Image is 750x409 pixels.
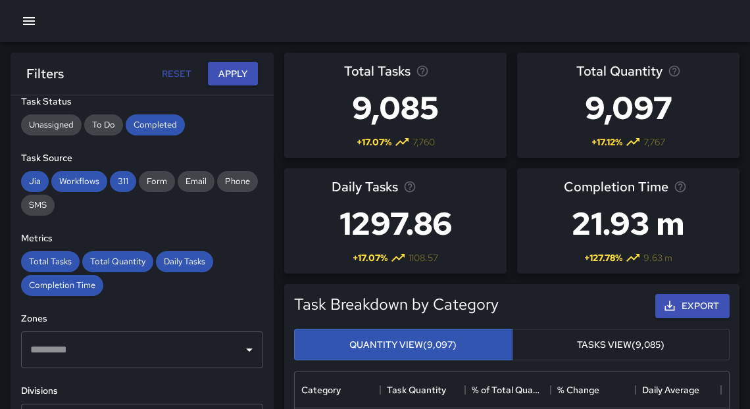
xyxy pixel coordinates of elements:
[126,119,185,130] span: Completed
[21,256,80,267] span: Total Tasks
[21,279,103,291] span: Completion Time
[21,176,49,187] span: Jia
[584,251,622,264] span: + 127.78 %
[155,62,197,86] button: Reset
[126,114,185,135] div: Completed
[21,275,103,296] div: Completion Time
[26,63,64,84] h6: Filters
[110,171,136,192] div: 311
[413,135,435,149] span: 7,760
[557,372,599,408] div: % Change
[668,64,681,78] svg: Total task quantity in the selected period, compared to the previous period.
[332,197,460,250] h3: 1297.86
[472,372,544,408] div: % of Total Quantity
[21,251,80,272] div: Total Tasks
[387,372,446,408] div: Task Quantity
[21,195,55,216] div: SMS
[294,329,512,361] button: Quantity View(9,097)
[84,119,123,130] span: To Do
[301,372,341,408] div: Category
[344,82,447,134] h3: 9,085
[674,180,687,193] svg: Average time taken to complete tasks in the selected period, compared to the previous period.
[642,372,699,408] div: Daily Average
[139,176,175,187] span: Form
[84,114,123,135] div: To Do
[217,171,258,192] div: Phone
[332,176,398,197] span: Daily Tasks
[240,341,259,359] button: Open
[403,180,416,193] svg: Average number of tasks per day in the selected period, compared to the previous period.
[21,231,263,246] h6: Metrics
[208,62,258,86] button: Apply
[178,171,214,192] div: Email
[82,251,153,272] div: Total Quantity
[576,60,662,82] span: Total Quantity
[294,294,499,315] h5: Task Breakdown by Category
[416,64,429,78] svg: Total number of tasks in the selected period, compared to the previous period.
[110,176,136,187] span: 311
[51,176,107,187] span: Workflows
[655,294,730,318] button: Export
[344,60,411,82] span: Total Tasks
[564,197,693,250] h3: 21.93 m
[139,171,175,192] div: Form
[21,95,263,109] h6: Task Status
[21,171,49,192] div: Jia
[636,372,721,408] div: Daily Average
[551,372,636,408] div: % Change
[82,256,153,267] span: Total Quantity
[295,372,380,408] div: Category
[643,251,672,264] span: 9.63 m
[156,251,213,272] div: Daily Tasks
[21,114,82,135] div: Unassigned
[564,176,668,197] span: Completion Time
[380,372,466,408] div: Task Quantity
[21,119,82,130] span: Unassigned
[465,372,551,408] div: % of Total Quantity
[21,312,263,326] h6: Zones
[353,251,387,264] span: + 17.07 %
[21,151,263,166] h6: Task Source
[51,171,107,192] div: Workflows
[21,384,263,398] h6: Divisions
[217,176,258,187] span: Phone
[156,256,213,267] span: Daily Tasks
[409,251,438,264] span: 1108.57
[512,329,730,361] button: Tasks View(9,085)
[576,82,681,134] h3: 9,097
[643,135,665,149] span: 7,767
[357,135,391,149] span: + 17.07 %
[178,176,214,187] span: Email
[591,135,622,149] span: + 17.12 %
[21,199,55,210] span: SMS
